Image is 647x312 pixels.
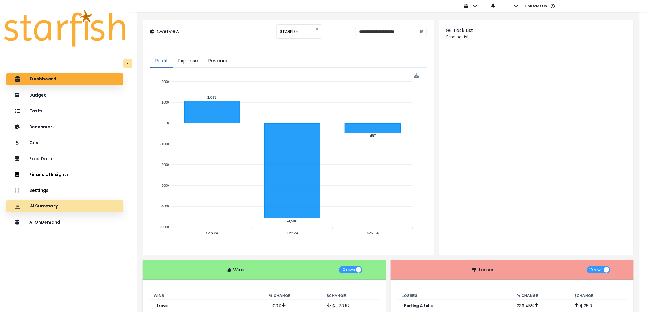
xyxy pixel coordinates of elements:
button: AI OnDemand [6,216,123,228]
span: STARFISH [280,25,298,38]
td: $ 25.3 [570,299,627,312]
svg: calendar [420,29,424,34]
tspan: -2000 [161,163,169,167]
tspan: -4000 [161,204,169,208]
tspan: Nov-24 [367,231,379,235]
th: % Change [264,292,322,300]
p: Tasks [29,108,43,114]
th: $ Change [322,292,380,300]
button: Revenue [203,55,234,68]
p: AI Summary [30,204,58,209]
p: AI OnDemand [29,220,60,225]
div: Menu [414,73,419,78]
tspan: Oct-24 [287,231,298,235]
tspan: 2000 [161,80,169,83]
img: Download Profit [414,73,419,78]
button: Profit [150,55,173,68]
tspan: 1000 [161,101,169,104]
button: Benchmark [6,121,123,133]
button: Cost [6,137,123,149]
th: $ Change [570,292,627,300]
button: AI Summary [6,200,123,212]
svg: close [315,27,319,31]
td: -100 % [264,299,322,312]
th: Losses [397,292,512,300]
button: ExcelData [6,152,123,165]
span: 10 rows [590,266,603,273]
button: Tasks [6,105,123,117]
button: Expense [173,55,203,68]
p: Wins [233,266,245,273]
span: 10 rows [342,266,355,273]
p: Task List [453,27,473,34]
p: Cost [29,140,40,145]
th: Wins [149,292,264,300]
button: Dashboard [6,73,123,85]
tspan: -3000 [161,184,169,187]
p: Travel [156,304,169,308]
td: 236.45 % [512,299,570,312]
p: Budget [29,93,46,98]
p: Overview [157,28,179,35]
button: Settings [6,184,123,196]
p: Benchmark [29,124,55,130]
p: Losses [479,266,494,273]
button: Clear [315,26,319,32]
tspan: 0 [167,121,169,125]
tspan: Sep-24 [206,231,218,235]
tspan: -5000 [161,225,169,229]
p: Dashboard [30,76,56,82]
button: Budget [6,89,123,101]
tspan: -1000 [161,142,169,146]
button: Financial Insights [6,168,123,181]
p: Parking & tolls [404,304,433,308]
p: ExcelData [29,156,52,161]
p: Pending List [446,34,626,40]
th: % Change [512,292,570,300]
td: $ -78.52 [322,299,380,312]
